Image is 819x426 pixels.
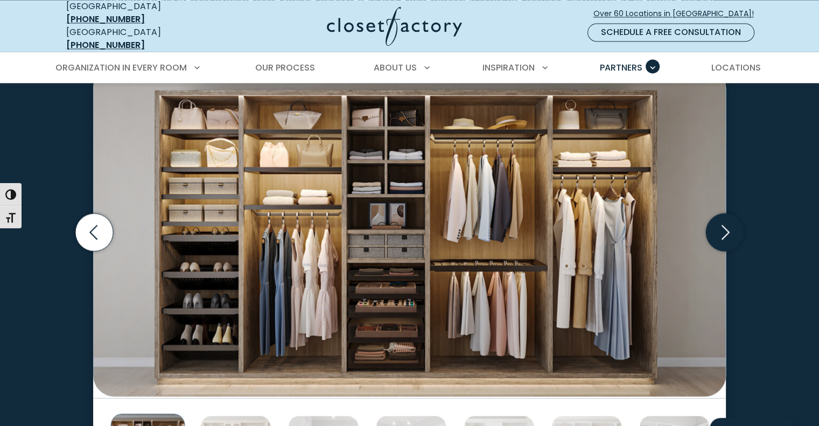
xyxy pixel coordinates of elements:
a: Over 60 Locations in [GEOGRAPHIC_DATA]! [593,4,763,23]
span: Partners [600,61,642,74]
a: Schedule a Free Consultation [587,23,754,41]
span: About Us [374,61,417,74]
span: Locations [711,61,760,74]
button: Next slide [702,209,748,255]
img: Closet Factory Logo [327,6,462,46]
span: Over 60 Locations in [GEOGRAPHIC_DATA]! [593,8,762,19]
a: [PHONE_NUMBER] [66,39,145,51]
img: Custom closet in wood grain finish with drawers, adjustable shelving, and dual hanging sections [93,67,726,396]
span: Organization in Every Room [55,61,187,74]
div: [GEOGRAPHIC_DATA] [66,26,222,52]
span: Inspiration [482,61,535,74]
nav: Primary Menu [48,53,772,83]
a: [PHONE_NUMBER] [66,13,145,25]
button: Previous slide [71,209,117,255]
span: Our Process [255,61,315,74]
